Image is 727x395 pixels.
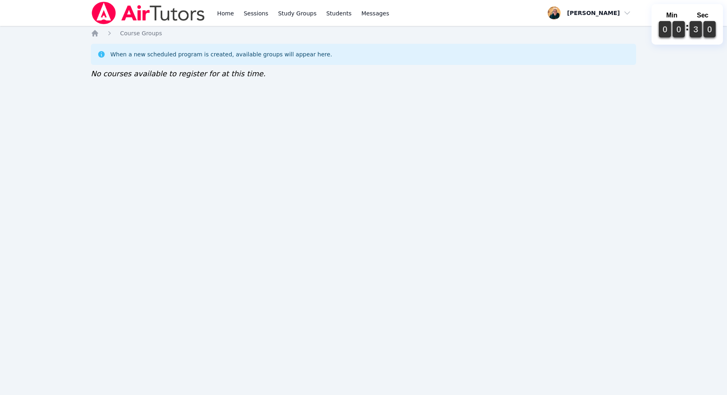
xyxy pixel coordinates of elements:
div: When a new scheduled program is created, available groups will appear here. [110,50,332,58]
span: Course Groups [120,30,162,36]
img: Air Tutors [91,2,206,24]
span: Messages [361,9,389,17]
a: Course Groups [120,29,162,37]
span: No courses available to register for at this time. [91,69,266,78]
nav: Breadcrumb [91,29,636,37]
